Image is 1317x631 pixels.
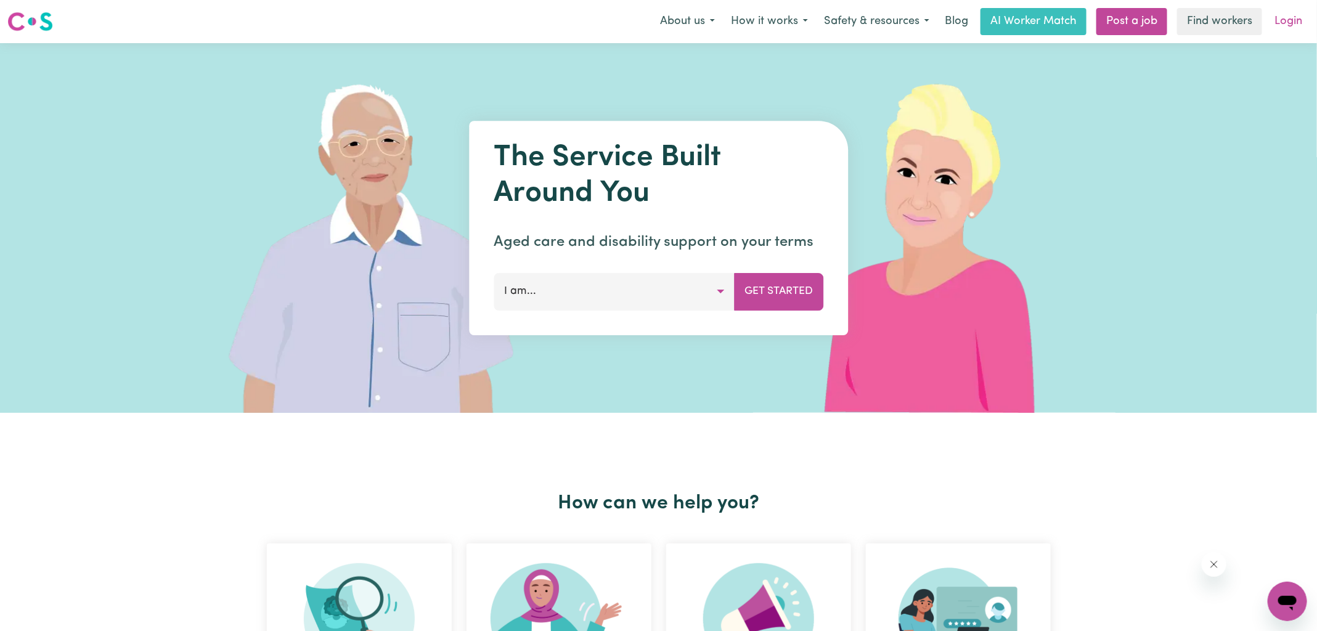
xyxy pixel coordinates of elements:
button: How it works [723,9,816,35]
a: AI Worker Match [981,8,1087,35]
a: Login [1267,8,1310,35]
button: Get Started [734,273,823,310]
span: Need any help? [7,9,75,18]
img: Careseekers logo [7,10,53,33]
h2: How can we help you? [259,492,1058,515]
iframe: Close message [1202,552,1226,577]
button: I am... [494,273,735,310]
p: Aged care and disability support on your terms [494,231,823,253]
h1: The Service Built Around You [494,140,823,211]
button: Safety & resources [816,9,937,35]
a: Find workers [1177,8,1262,35]
a: Post a job [1096,8,1167,35]
button: About us [652,9,723,35]
iframe: Button to launch messaging window [1268,582,1307,621]
a: Blog [937,8,976,35]
a: Careseekers logo [7,7,53,36]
